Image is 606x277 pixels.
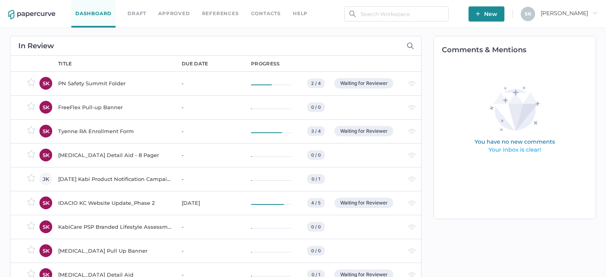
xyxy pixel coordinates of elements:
[407,42,414,49] img: search-icon-expand.c6106642.svg
[476,12,480,16] img: plus-white.e19ec114.svg
[27,174,35,182] img: star-inactive.70f2008a.svg
[39,77,52,90] div: SK
[58,150,172,160] div: [MEDICAL_DATA] Detail Aid - 8 Pager
[174,239,243,263] td: -
[182,60,208,67] div: due date
[8,10,55,20] img: papercurve-logo-colour.7244d18c.svg
[334,78,393,88] div: Waiting for Reviewer
[408,200,416,206] img: eye-light-gray.b6d092a5.svg
[349,11,356,17] img: search.bf03fe8b.svg
[408,129,416,134] img: eye-light-gray.b6d092a5.svg
[442,46,595,53] h2: Comments & Mentions
[592,10,598,16] i: arrow_right
[174,71,243,95] td: -
[158,9,190,18] a: Approved
[58,126,172,136] div: Tyenne RA Enrollment Form
[58,174,172,184] div: [DATE] Kabi Product Notification Campaign report
[27,126,35,134] img: star-inactive.70f2008a.svg
[408,153,416,158] img: eye-light-gray.b6d092a5.svg
[18,42,54,49] h2: In Review
[307,102,325,112] div: 0 / 0
[39,149,52,161] div: SK
[182,198,241,208] div: [DATE]
[344,6,449,22] input: Search Workspace
[174,119,243,143] td: -
[174,215,243,239] td: -
[174,95,243,119] td: -
[408,177,416,182] img: eye-light-gray.b6d092a5.svg
[27,246,35,253] img: star-inactive.70f2008a.svg
[408,105,416,110] img: eye-light-gray.b6d092a5.svg
[334,198,393,208] div: Waiting for Reviewer
[307,222,325,232] div: 0 / 0
[39,125,52,138] div: SK
[174,167,243,191] td: -
[39,196,52,209] div: SK
[39,173,52,185] div: JK
[27,222,35,230] img: star-inactive.70f2008a.svg
[174,143,243,167] td: -
[39,244,52,257] div: SK
[127,9,146,18] a: Draft
[334,126,393,136] div: Waiting for Reviewer
[27,78,35,86] img: star-inactive.70f2008a.svg
[251,60,280,67] div: progress
[408,224,416,230] img: eye-light-gray.b6d092a5.svg
[307,79,325,88] div: 2 / 4
[408,81,416,86] img: eye-light-gray.b6d092a5.svg
[58,102,172,112] div: FreeFlex Pull-up Banner
[39,220,52,233] div: SK
[27,198,35,206] img: star-inactive.70f2008a.svg
[307,150,325,160] div: 0 / 0
[39,101,52,114] div: SK
[307,246,325,255] div: 0 / 0
[58,60,72,67] div: title
[476,6,497,22] span: New
[58,198,172,208] div: IDACIO KC Website Update_Phase 2
[202,9,239,18] a: References
[307,198,325,208] div: 4 / 5
[293,9,308,18] div: help
[27,102,35,110] img: star-inactive.70f2008a.svg
[58,222,172,232] div: KabiCare PSP Branded Lifestyle Assessment Forms - DLQI
[469,6,504,22] button: New
[27,150,35,158] img: star-inactive.70f2008a.svg
[307,126,325,136] div: 3 / 4
[307,174,325,184] div: 0 / 1
[408,248,416,253] img: eye-light-gray.b6d092a5.svg
[58,79,172,88] div: PN Safety Summit Folder
[457,80,572,160] img: comments-empty-state.0193fcf7.svg
[525,11,531,17] span: S K
[541,10,598,17] span: [PERSON_NAME]
[58,246,172,255] div: [MEDICAL_DATA] Pull Up Banner
[251,9,281,18] a: Contacts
